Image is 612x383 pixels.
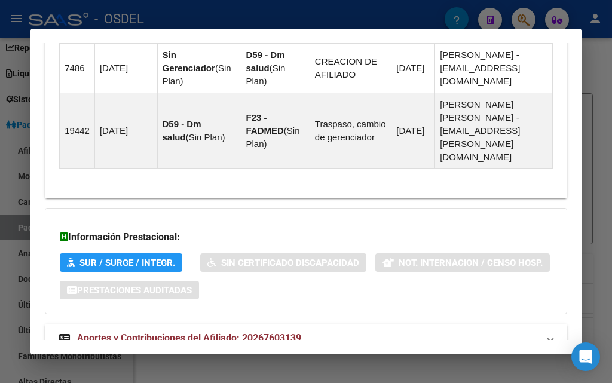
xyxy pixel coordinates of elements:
[435,43,553,93] td: [PERSON_NAME] - [EMAIL_ADDRESS][DOMAIN_NAME]
[77,332,301,344] span: Aportes y Contribuciones del Afiliado: 20267603139
[241,43,310,93] td: ( )
[94,93,157,168] td: [DATE]
[79,258,175,268] span: SUR / SURGE / INTEGR.
[435,93,553,168] td: [PERSON_NAME] [PERSON_NAME] - [EMAIL_ADDRESS][PERSON_NAME][DOMAIN_NAME]
[571,342,600,371] div: Open Intercom Messenger
[391,93,435,168] td: [DATE]
[246,50,285,73] strong: D59 - Dm salud
[60,93,95,168] td: 19442
[221,258,359,268] span: Sin Certificado Discapacidad
[163,63,231,86] span: Sin Plan
[310,43,391,93] td: CREACION DE AFILIADO
[246,125,300,149] span: Sin Plan
[60,253,182,272] button: SUR / SURGE / INTEGR.
[246,112,284,136] strong: F23 - FADMED
[77,285,192,296] span: Prestaciones Auditadas
[200,253,366,272] button: Sin Certificado Discapacidad
[60,43,95,93] td: 7486
[60,230,552,244] h3: Información Prestacional:
[157,93,241,168] td: ( )
[189,132,222,142] span: Sin Plan
[310,93,391,168] td: Traspaso, cambio de gerenciador
[391,43,435,93] td: [DATE]
[241,93,310,168] td: ( )
[163,50,215,73] strong: Sin Gerenciador
[375,253,550,272] button: Not. Internacion / Censo Hosp.
[163,119,201,142] strong: D59 - Dm salud
[246,63,286,86] span: Sin Plan
[157,43,241,93] td: ( )
[60,281,199,299] button: Prestaciones Auditadas
[399,258,543,268] span: Not. Internacion / Censo Hosp.
[94,43,157,93] td: [DATE]
[45,324,567,353] mat-expansion-panel-header: Aportes y Contribuciones del Afiliado: 20267603139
